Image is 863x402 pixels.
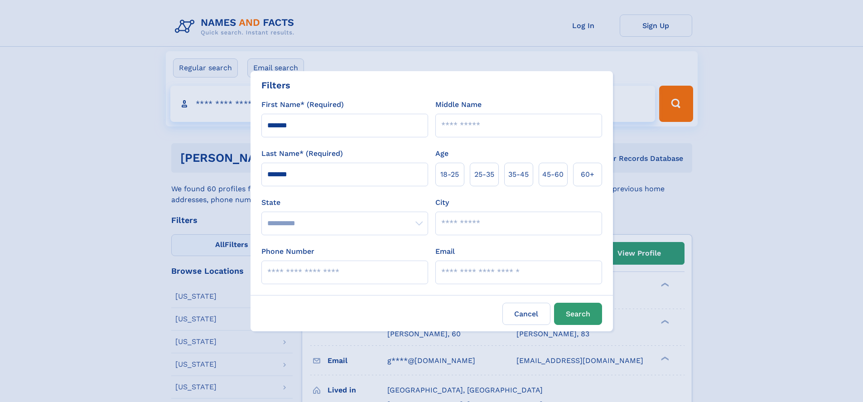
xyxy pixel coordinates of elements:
[435,99,482,110] label: Middle Name
[261,197,428,208] label: State
[502,303,550,325] label: Cancel
[440,169,459,180] span: 18‑25
[474,169,494,180] span: 25‑35
[261,99,344,110] label: First Name* (Required)
[261,148,343,159] label: Last Name* (Required)
[435,148,448,159] label: Age
[542,169,564,180] span: 45‑60
[261,78,290,92] div: Filters
[261,246,314,257] label: Phone Number
[435,197,449,208] label: City
[581,169,594,180] span: 60+
[435,246,455,257] label: Email
[508,169,529,180] span: 35‑45
[554,303,602,325] button: Search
